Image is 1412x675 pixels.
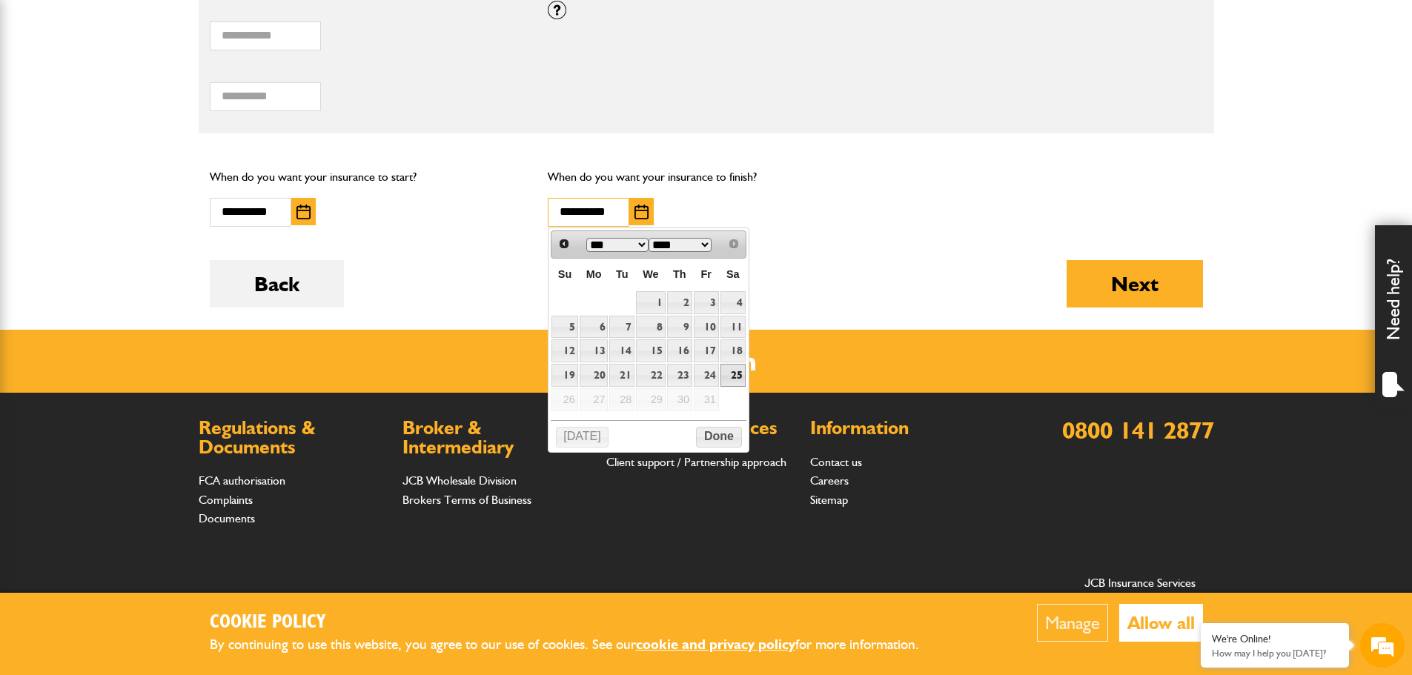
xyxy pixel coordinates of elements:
[1062,416,1214,445] a: 0800 141 2877
[609,364,634,387] a: 21
[694,316,719,339] a: 10
[667,364,692,387] a: 23
[720,364,746,387] a: 25
[199,419,388,456] h2: Regulations & Documents
[210,611,944,634] h2: Cookie Policy
[402,493,531,507] a: Brokers Terms of Business
[210,634,944,656] p: By continuing to use this website, you agree to our use of cookies. See our for more information.
[720,291,746,314] a: 4
[694,364,719,387] a: 24
[19,181,271,213] input: Enter your email address
[810,473,849,488] a: Careers
[551,364,577,387] a: 19
[202,456,269,476] em: Start Chat
[720,339,746,362] a: 18
[586,268,602,280] span: Monday
[558,238,570,250] span: Prev
[1212,633,1338,645] div: We're Online!
[402,473,517,488] a: JCB Wholesale Division
[1067,260,1203,307] button: Next
[1037,604,1108,642] button: Manage
[606,455,786,469] a: Client support / Partnership approach
[199,493,253,507] a: Complaints
[810,455,862,469] a: Contact us
[19,225,271,257] input: Enter your phone number
[667,339,692,362] a: 16
[636,291,665,314] a: 1
[556,427,609,448] button: [DATE]
[580,339,609,362] a: 13
[243,7,279,43] div: Minimize live chat window
[296,205,311,219] img: Choose date
[1212,648,1338,659] p: How may I help you today?
[636,636,795,653] a: cookie and privacy policy
[580,364,609,387] a: 20
[210,167,526,187] p: When do you want your insurance to start?
[696,427,741,448] button: Done
[636,316,665,339] a: 8
[402,419,591,456] h2: Broker & Intermediary
[210,260,344,307] button: Back
[634,205,649,219] img: Choose date
[580,316,609,339] a: 6
[77,83,249,102] div: Chat with us now
[726,268,740,280] span: Saturday
[616,268,629,280] span: Tuesday
[558,268,571,280] span: Sunday
[25,82,62,103] img: d_20077148190_company_1631870298795_20077148190
[720,316,746,339] a: 11
[810,419,999,438] h2: Information
[19,137,271,170] input: Enter your last name
[609,339,634,362] a: 14
[548,167,864,187] p: When do you want your insurance to finish?
[667,316,692,339] a: 9
[643,268,658,280] span: Wednesday
[701,268,712,280] span: Friday
[1119,604,1203,642] button: Allow all
[19,268,271,444] textarea: Type your message and hit 'Enter'
[636,339,665,362] a: 15
[551,339,577,362] a: 12
[667,291,692,314] a: 2
[694,291,719,314] a: 3
[609,316,634,339] a: 7
[1375,225,1412,410] div: Need help?
[199,511,255,525] a: Documents
[636,364,665,387] a: 22
[551,316,577,339] a: 5
[673,268,686,280] span: Thursday
[810,493,848,507] a: Sitemap
[694,339,719,362] a: 17
[553,233,574,254] a: Prev
[199,473,285,488] a: FCA authorisation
